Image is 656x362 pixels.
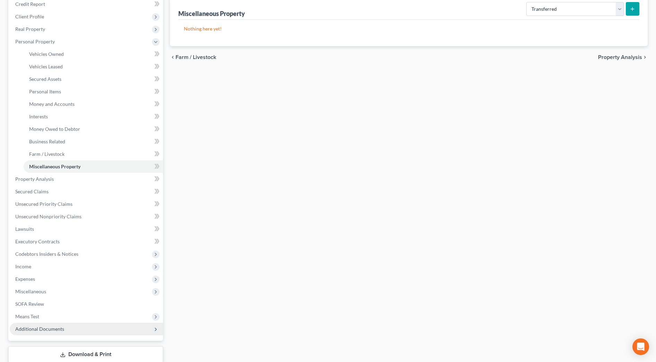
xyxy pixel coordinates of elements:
span: Codebtors Insiders & Notices [15,251,78,257]
p: Nothing here yet! [184,25,634,32]
span: Miscellaneous Property [29,163,80,169]
div: Open Intercom Messenger [632,338,649,355]
a: Interests [24,110,163,123]
a: Secured Claims [10,185,163,198]
i: chevron_right [642,54,648,60]
a: Unsecured Priority Claims [10,198,163,210]
div: Miscellaneous Property [178,9,245,18]
button: chevron_left Farm / Livestock [170,54,216,60]
span: Miscellaneous [15,288,46,294]
a: Unsecured Nonpriority Claims [10,210,163,223]
a: Business Related [24,135,163,148]
span: Executory Contracts [15,238,60,244]
span: Personal Items [29,89,61,94]
span: Credit Report [15,1,45,7]
span: Income [15,263,31,269]
a: Money Owed to Debtor [24,123,163,135]
span: Farm / Livestock [29,151,65,157]
a: Vehicles Leased [24,60,163,73]
a: Miscellaneous Property [24,160,163,173]
span: Secured Assets [29,76,61,82]
span: Lawsuits [15,226,34,232]
a: Executory Contracts [10,235,163,248]
span: Client Profile [15,14,44,19]
span: Money Owed to Debtor [29,126,80,132]
span: Property Analysis [598,54,642,60]
a: Lawsuits [10,223,163,235]
a: Farm / Livestock [24,148,163,160]
span: Property Analysis [15,176,54,182]
span: Interests [29,113,48,119]
a: SOFA Review [10,298,163,310]
button: Property Analysis chevron_right [598,54,648,60]
i: chevron_left [170,54,176,60]
span: Additional Documents [15,326,64,332]
span: Real Property [15,26,45,32]
a: Personal Items [24,85,163,98]
span: Means Test [15,313,39,319]
span: Unsecured Nonpriority Claims [15,213,82,219]
span: SOFA Review [15,301,44,307]
span: Vehicles Owned [29,51,64,57]
a: Property Analysis [10,173,163,185]
span: Unsecured Priority Claims [15,201,73,207]
span: Business Related [29,138,65,144]
span: Personal Property [15,39,55,44]
span: Vehicles Leased [29,64,63,69]
span: Farm / Livestock [176,54,216,60]
a: Money and Accounts [24,98,163,110]
span: Expenses [15,276,35,282]
span: Money and Accounts [29,101,75,107]
span: Secured Claims [15,188,49,194]
a: Vehicles Owned [24,48,163,60]
a: Secured Assets [24,73,163,85]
